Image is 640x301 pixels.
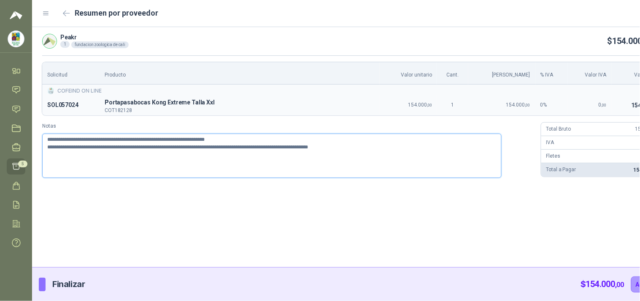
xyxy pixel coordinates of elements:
p: Total Bruto [546,125,571,133]
th: Cant. [437,62,468,85]
th: Producto [100,62,380,85]
th: Valor IVA [567,62,611,85]
th: [PERSON_NAME] [468,62,535,85]
p: COT182128 [105,108,375,113]
div: 1 [60,41,70,48]
p: SOL057024 [47,100,95,110]
th: % IVA [535,62,568,85]
p: Peakr [60,34,129,40]
td: 1 [437,95,468,115]
p: P [105,98,375,108]
span: 154.000 [408,102,432,108]
div: fundacion zoologica de cali [71,41,129,48]
th: Valor unitario [380,62,437,85]
span: Portapasabocas Kong Extreme Talla Xxl [105,98,375,108]
span: ,00 [525,103,530,107]
img: Company Logo [8,31,24,47]
span: 154.000 [586,279,624,289]
span: ,00 [602,103,607,107]
a: 5 [7,159,25,174]
span: 154.000 [506,102,530,108]
img: Company Logo [43,34,57,48]
h2: Resumen por proveedor [75,7,159,19]
img: Company Logo [47,88,54,94]
span: 5 [18,161,27,167]
p: IVA [546,139,554,147]
span: ,00 [427,103,432,107]
th: Solicitud [42,62,100,85]
td: 0 % [535,95,568,115]
label: Notas [42,122,534,130]
img: Logo peakr [10,10,22,20]
span: ,00 [615,281,624,289]
p: Finalizar [52,278,85,291]
p: $ [581,278,624,291]
p: Total a Pagar [546,166,576,174]
span: 0 [599,102,607,108]
p: Fletes [546,152,560,160]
